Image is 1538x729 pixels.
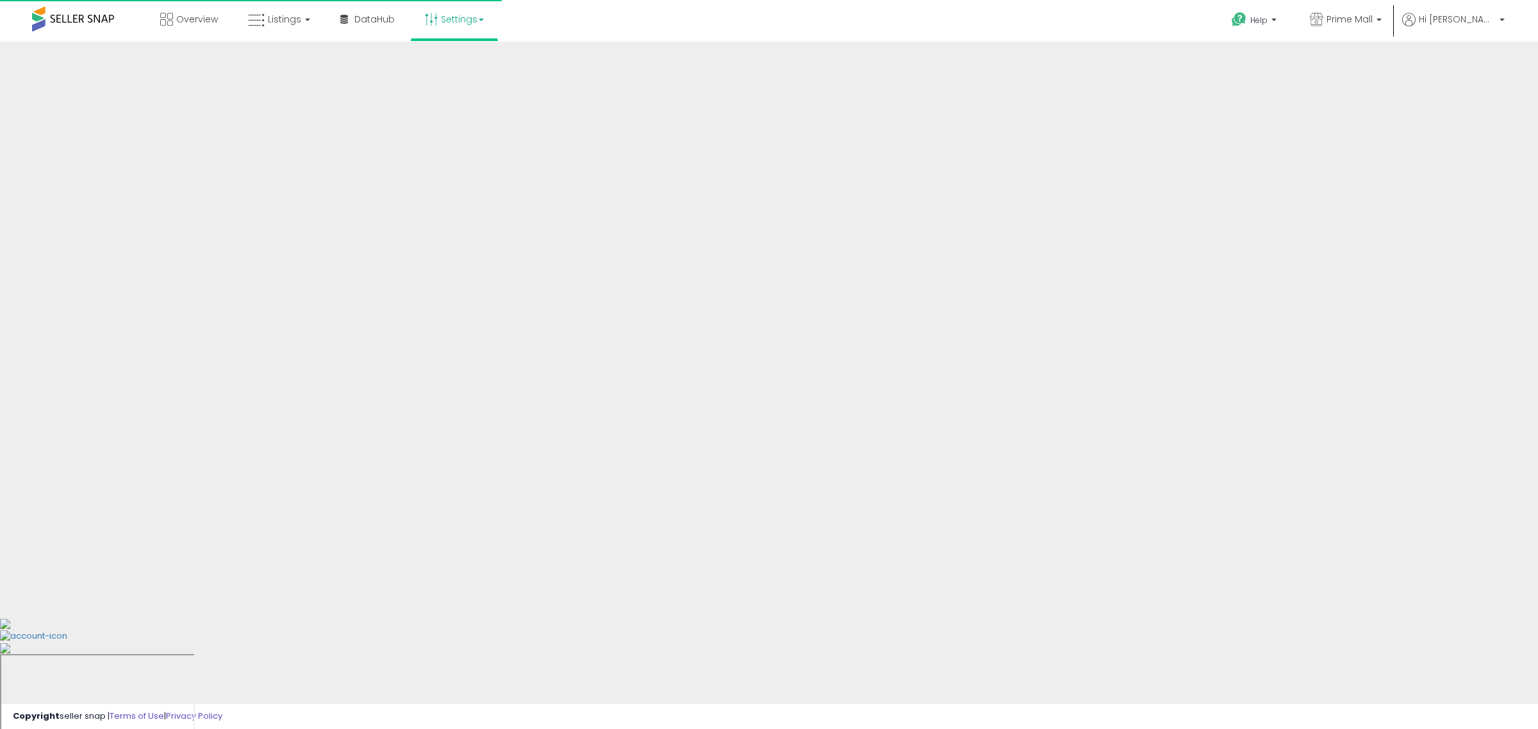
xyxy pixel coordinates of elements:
[1231,12,1247,28] i: Get Help
[1221,2,1289,42] a: Help
[1250,15,1268,26] span: Help
[268,13,301,26] span: Listings
[176,13,218,26] span: Overview
[1419,13,1496,26] span: Hi [PERSON_NAME]
[354,13,395,26] span: DataHub
[1327,13,1373,26] span: Prime Mall
[1402,13,1505,42] a: Hi [PERSON_NAME]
